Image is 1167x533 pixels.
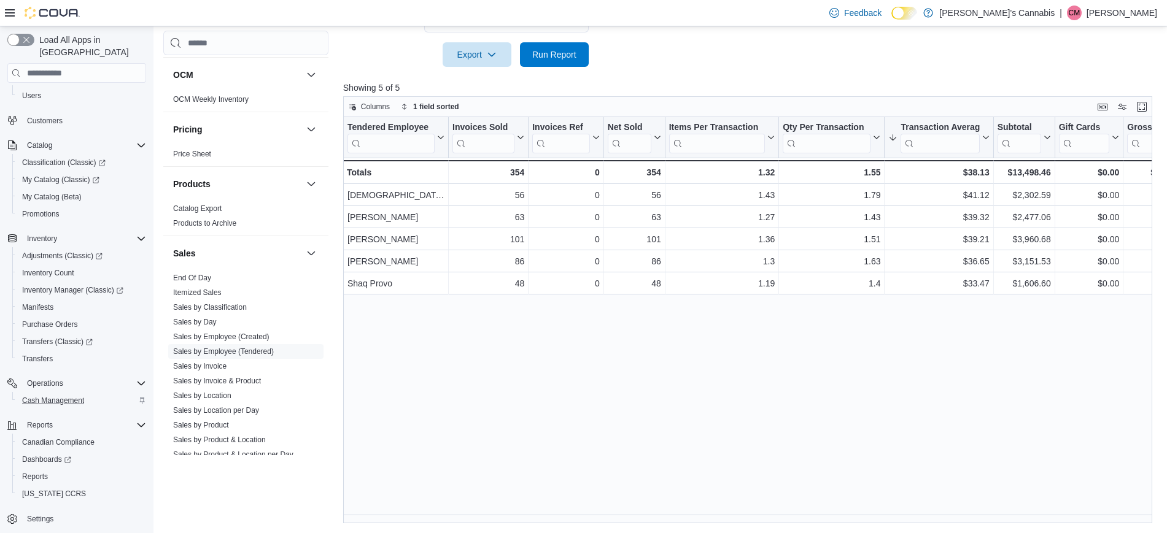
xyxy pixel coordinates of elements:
span: Canadian Compliance [17,435,146,450]
div: [PERSON_NAME] [347,210,444,225]
button: Invoices Ref [532,122,599,153]
h3: Sales [173,247,196,259]
div: Carlos Munoz [1067,6,1082,20]
div: 101 [608,232,661,247]
div: $1,606.60 [997,277,1050,291]
span: Manifests [22,302,53,312]
span: Export [450,42,504,67]
button: Transaction Average [888,122,989,153]
div: 1.27 [669,210,775,225]
div: 1.4 [783,277,880,291]
a: Itemized Sales [173,288,222,297]
div: 0 [532,277,599,291]
div: 1.43 [669,188,775,203]
span: Sales by Product & Location per Day [173,450,293,459]
button: Customers [2,112,151,129]
a: Canadian Compliance [17,435,99,450]
button: Keyboard shortcuts [1095,99,1110,114]
div: 63 [608,210,661,225]
div: 63 [452,210,524,225]
span: Inventory Manager (Classic) [17,283,146,297]
span: My Catalog (Classic) [17,172,146,187]
span: Reports [17,469,146,484]
h3: Pricing [173,123,202,136]
a: Transfers [17,351,58,366]
span: Columns [361,102,390,112]
div: 86 [608,255,661,269]
a: Adjustments (Classic) [17,248,107,263]
div: 1.3 [669,255,775,269]
a: Classification (Classic) [12,154,151,171]
a: Purchase Orders [17,317,83,332]
div: Gift Card Sales [1058,122,1109,153]
a: Sales by Employee (Created) [173,332,269,341]
div: 1.19 [669,277,775,291]
span: Washington CCRS [17,486,146,501]
span: Settings [22,511,146,526]
div: $41.12 [888,188,989,203]
button: Settings [2,510,151,527]
div: Sales [163,270,328,481]
a: Sales by Location per Day [173,406,259,415]
div: Subtotal [997,122,1041,134]
div: Subtotal [997,122,1041,153]
button: Reports [22,418,58,432]
span: Operations [22,376,146,391]
a: Inventory Manager (Classic) [17,283,128,297]
a: Price Sheet [173,150,211,158]
button: Canadian Compliance [12,434,151,451]
div: [PERSON_NAME] [347,232,444,247]
span: Cash Management [17,393,146,408]
div: $33.47 [888,277,989,291]
button: Invoices Sold [452,122,524,153]
a: Reports [17,469,53,484]
span: Transfers (Classic) [22,337,93,347]
div: $0.00 [1058,277,1119,291]
span: Reports [22,418,146,432]
span: Sales by Day [173,317,217,327]
span: Load All Apps in [GEOGRAPHIC_DATA] [34,34,146,58]
a: Cash Management [17,393,89,408]
button: Pricing [173,123,301,136]
div: 48 [608,277,661,291]
a: Sales by Employee (Tendered) [173,347,274,356]
span: Inventory Count [17,266,146,280]
span: Dashboards [17,452,146,467]
span: My Catalog (Beta) [22,192,82,202]
button: Purchase Orders [12,316,151,333]
div: Qty Per Transaction [783,122,870,153]
span: Catalog Export [173,204,222,213]
span: [US_STATE] CCRS [22,489,86,499]
span: Transfers [17,351,146,366]
a: Sales by Invoice & Product [173,377,261,385]
button: OCM [173,69,301,81]
span: Inventory Manager (Classic) [22,285,123,295]
a: My Catalog (Beta) [17,190,87,204]
span: Sales by Product [173,420,229,430]
button: Net Sold [607,122,661,153]
div: $0.00 [1058,188,1119,203]
span: Adjustments (Classic) [17,248,146,263]
div: 0 [532,165,599,180]
span: Purchase Orders [22,320,78,329]
span: Inventory [22,231,146,246]
div: Totals [347,165,444,180]
span: Itemized Sales [173,288,222,297]
a: Sales by Invoice [173,362,227,370]
p: | [1060,6,1062,20]
span: Sales by Invoice [173,361,227,371]
div: Net Sold [607,122,651,153]
div: 1.43 [783,210,880,225]
span: Classification (Classic) [22,158,106,167]
div: 56 [452,188,524,203]
div: 86 [452,255,524,269]
span: Sales by Product & Location [173,435,266,445]
button: Subtotal [997,122,1050,153]
button: Catalog [2,137,151,154]
a: OCM Weekly Inventory [173,95,249,104]
div: 1.51 [783,232,880,247]
span: Transfers [22,354,53,364]
div: Invoices Sold [452,122,514,134]
span: Adjustments (Classic) [22,251,103,261]
a: Catalog Export [173,204,222,213]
